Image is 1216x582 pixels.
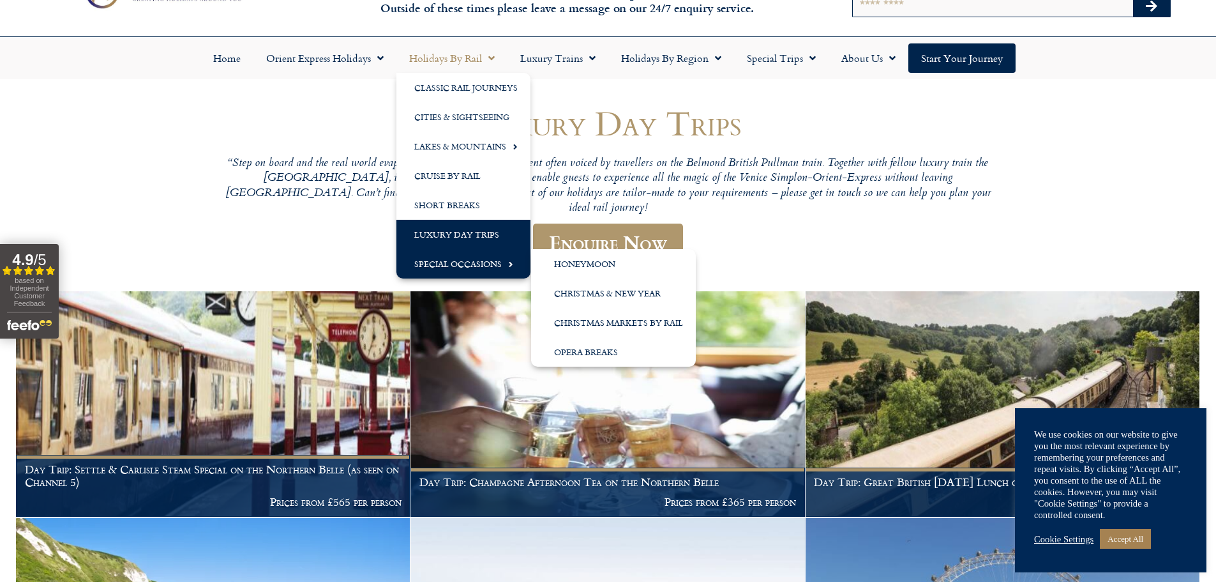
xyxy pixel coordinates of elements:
[608,43,734,73] a: Holidays by Region
[814,476,1190,489] h1: Day Trip: Great British [DATE] Lunch on the [GEOGRAPHIC_DATA]
[806,291,1200,517] a: Day Trip: Great British [DATE] Lunch on the [GEOGRAPHIC_DATA] Prices from £445 per person
[410,291,805,517] a: Day Trip: Champagne Afternoon Tea on the Northern Belle Prices from £365 per person
[531,337,696,367] a: Opera Breaks
[200,43,253,73] a: Home
[419,476,796,489] h1: Day Trip: Champagne Afternoon Tea on the Northern Belle
[419,496,796,509] p: Prices from £365 per person
[829,43,908,73] a: About Us
[531,308,696,337] a: Christmas Markets by Rail
[908,43,1016,73] a: Start your Journey
[396,132,530,161] a: Lakes & Mountains
[1100,529,1151,549] a: Accept All
[814,496,1190,509] p: Prices from £445 per person
[531,249,696,279] a: Honeymoon
[531,249,696,367] ul: Special Occasions
[396,161,530,190] a: Cruise by Rail
[396,73,530,279] ul: Holidays by Rail
[1034,429,1187,521] div: We use cookies on our website to give you the most relevant experience by remembering your prefer...
[253,43,396,73] a: Orient Express Holidays
[16,291,410,517] a: Day Trip: Settle & Carlisle Steam Special on the Northern Belle (as seen on Channel 5) Prices fro...
[396,220,530,249] a: Luxury Day Trips
[6,43,1210,73] nav: Menu
[225,157,991,216] p: “Step on board and the real world evaporates behind you” – a sentiment often voiced by travellers...
[531,279,696,308] a: Christmas & New Year
[396,43,507,73] a: Holidays by Rail
[533,224,683,261] a: Enquire Now
[396,249,530,279] a: Special Occasions
[25,463,402,488] h1: Day Trip: Settle & Carlisle Steam Special on the Northern Belle (as seen on Channel 5)
[25,496,402,509] p: Prices from £565 per person
[225,104,991,142] h1: Luxury Day Trips
[507,43,608,73] a: Luxury Trains
[396,190,530,220] a: Short Breaks
[396,102,530,132] a: Cities & Sightseeing
[396,73,530,102] a: Classic Rail Journeys
[734,43,829,73] a: Special Trips
[1034,533,1093,545] a: Cookie Settings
